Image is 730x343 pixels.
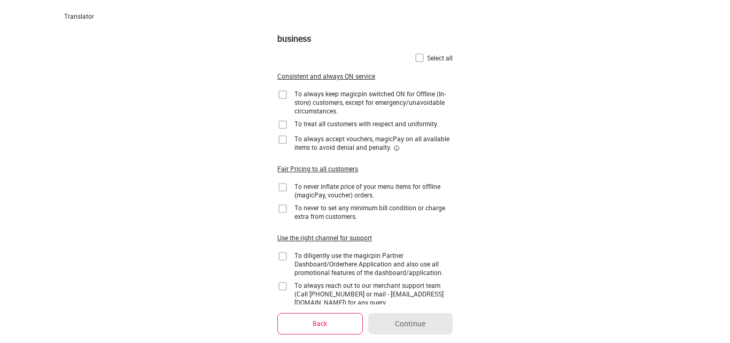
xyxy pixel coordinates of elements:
[277,72,375,81] div: Consistent and always ON service
[277,233,372,242] div: Use the right channel for support
[277,89,288,100] img: home-delivery-unchecked-checkbox-icon.f10e6f61.svg
[294,203,453,220] div: To never to set any minimum bill condition or charge extra from customers.
[294,134,453,151] div: To always accept vouchers, magicPay on all available items to avoid denial and penalty.
[368,313,453,334] button: Continue
[294,182,453,199] div: To never inflate price of your menu items for offline (magicPay, voucher) orders.
[294,89,453,115] div: To always keep magicpin switched ON for Offline (In-store) customers, except for emergency/unavoi...
[277,164,358,173] div: Fair Pricing to all customers
[294,251,453,277] div: To diligently use the magicpin Partner Dashboard/Orderhere Application and also use all promotion...
[294,119,438,128] div: To treat all customers with respect and uniformity.
[277,119,288,130] img: home-delivery-unchecked-checkbox-icon.f10e6f61.svg
[277,182,288,193] img: home-delivery-unchecked-checkbox-icon.f10e6f61.svg
[64,12,94,21] div: Translator
[277,281,288,292] img: home-delivery-unchecked-checkbox-icon.f10e6f61.svg
[277,313,363,334] button: Back
[277,251,288,262] img: home-delivery-unchecked-checkbox-icon.f10e6f61.svg
[277,203,288,214] img: home-delivery-unchecked-checkbox-icon.f10e6f61.svg
[294,281,453,307] div: To always reach out to our merchant support team (Call [PHONE_NUMBER] or mail - [EMAIL_ADDRESS][D...
[277,134,288,145] img: home-delivery-unchecked-checkbox-icon.f10e6f61.svg
[414,52,425,63] img: home-delivery-unchecked-checkbox-icon.f10e6f61.svg
[393,145,400,151] img: informationCircleBlack.2195f373.svg
[427,54,453,62] div: Select all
